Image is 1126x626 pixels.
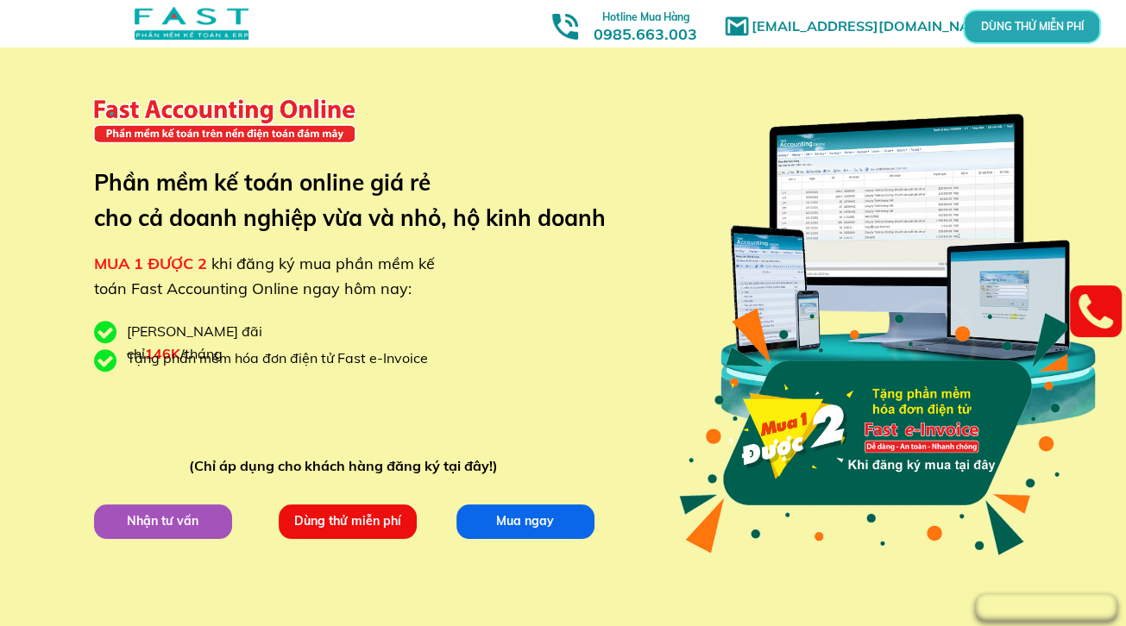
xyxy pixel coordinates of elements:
h1: [EMAIL_ADDRESS][DOMAIN_NAME] [752,16,1006,38]
p: DÙNG THỬ MIỄN PHÍ [980,15,1084,39]
p: Dùng thử miễn phí [274,503,421,539]
h3: Phần mềm kế toán online giá rẻ cho cả doanh nghiệp vừa và nhỏ, hộ kinh doanh [94,165,632,236]
div: Tặng phần mềm hóa đơn điện tử Fast e-Invoice [127,347,441,370]
span: 146K [145,345,180,362]
span: MUA 1 ĐƯỢC 2 [94,254,207,273]
div: [PERSON_NAME] đãi chỉ /tháng [127,321,351,365]
span: Hotline Mua Hàng [602,10,689,23]
p: Mua ngay [452,503,599,539]
p: Nhận tư vấn [90,503,236,539]
h3: 0985.663.003 [575,6,716,43]
span: khi đăng ký mua phần mềm kế toán Fast Accounting Online ngay hôm nay: [94,254,435,298]
div: (Chỉ áp dụng cho khách hàng đăng ký tại đây!) [189,455,506,478]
